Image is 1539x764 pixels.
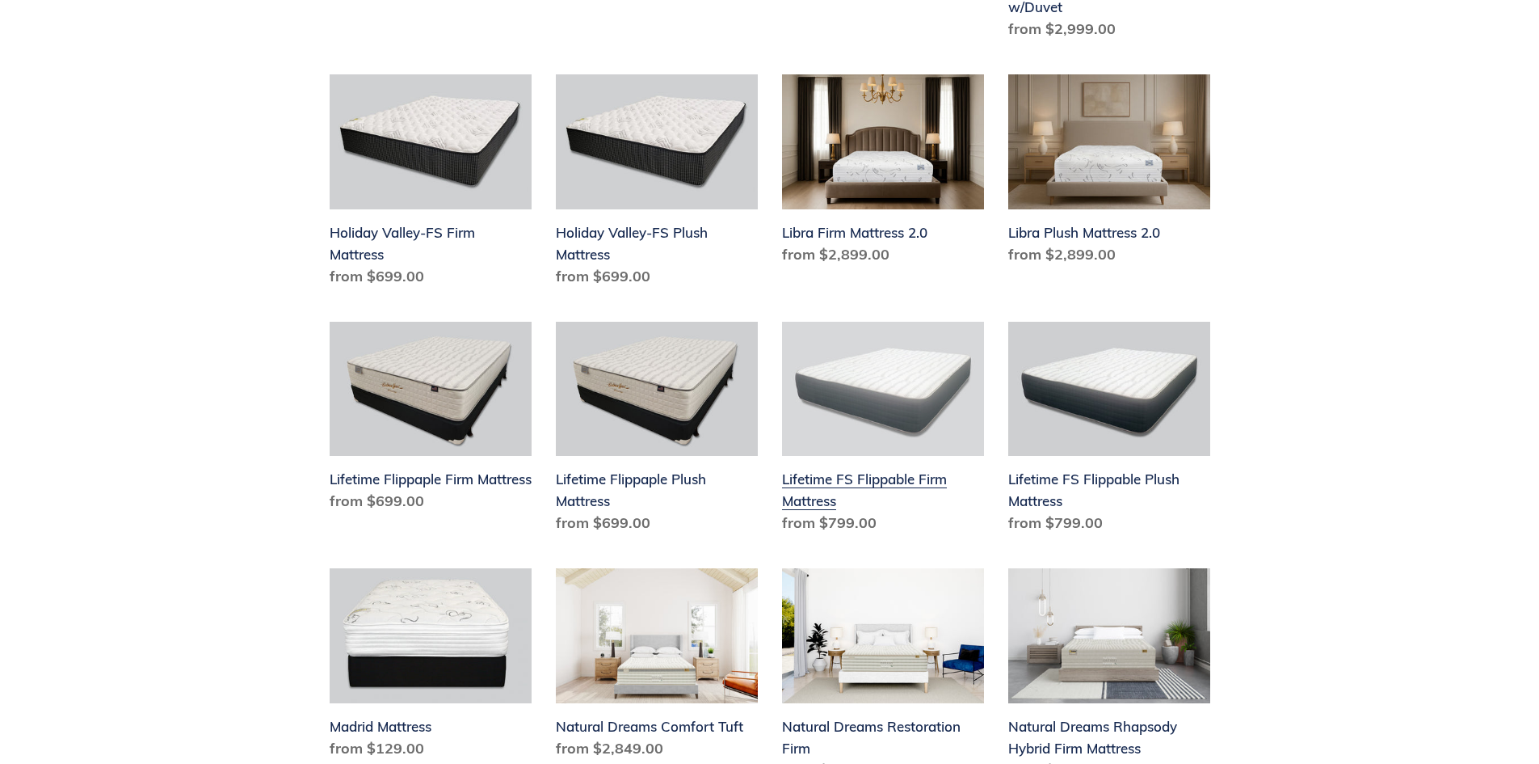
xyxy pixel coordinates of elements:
a: Libra Firm Mattress 2.0 [782,74,984,272]
a: Libra Plush Mattress 2.0 [1008,74,1210,272]
a: Lifetime FS Flippable Plush Mattress [1008,322,1210,541]
a: Holiday Valley-FS Firm Mattress [330,74,532,293]
a: Holiday Valley-FS Plush Mattress [556,74,758,293]
a: Lifetime FS Flippable Firm Mattress [782,322,984,541]
a: Lifetime Flippaple Firm Mattress [330,322,532,519]
a: Lifetime Flippaple Plush Mattress [556,322,758,541]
